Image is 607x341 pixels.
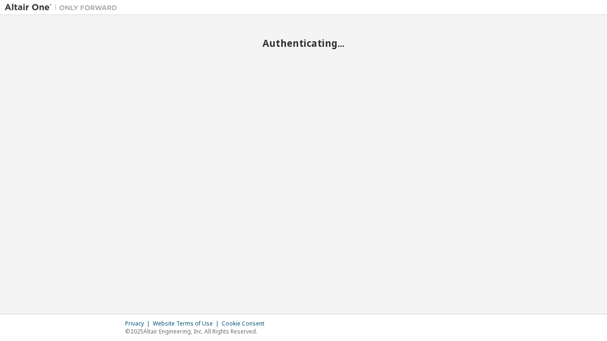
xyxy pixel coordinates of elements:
h2: Authenticating... [5,37,602,49]
p: © 2025 Altair Engineering, Inc. All Rights Reserved. [125,327,270,335]
div: Privacy [125,320,153,327]
img: Altair One [5,3,122,12]
div: Cookie Consent [222,320,270,327]
div: Website Terms of Use [153,320,222,327]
